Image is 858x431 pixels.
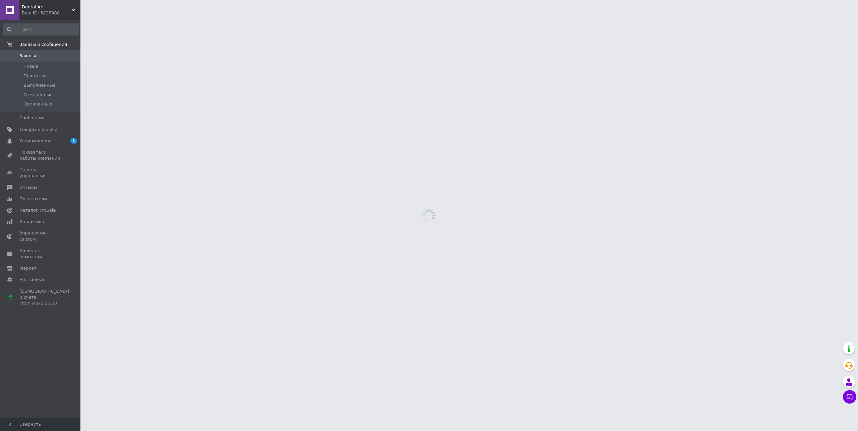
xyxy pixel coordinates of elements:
[19,288,69,307] span: [DEMOGRAPHIC_DATA] и счета
[23,92,53,98] span: Отмененные
[19,167,62,179] span: Панель управления
[22,4,72,10] span: Dental Art
[22,10,80,16] div: Ваш ID: 3228988
[23,73,47,79] span: Принятые
[19,277,44,283] span: Настройки
[3,23,79,35] input: Поиск
[23,101,52,107] span: Оплаченные
[19,300,69,306] div: Prom микс 6 000
[19,230,62,242] span: Управление сайтом
[23,82,56,88] span: Выполненные
[19,42,67,48] span: Заказы и сообщения
[19,53,36,59] span: Заказы
[19,265,37,271] span: Маркет
[23,63,38,69] span: Новые
[19,115,46,121] span: Сообщения
[19,138,50,144] span: Уведомления
[19,219,44,225] span: Аналитика
[19,185,37,191] span: Отзывы
[19,127,57,133] span: Товары и услуги
[19,248,62,260] span: Кошелек компании
[19,196,47,202] span: Покупатели
[19,149,62,161] span: Показатели работы компании
[19,207,56,213] span: Каталог ProSale
[843,390,856,404] button: Чат с покупателем
[70,138,77,144] span: 1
